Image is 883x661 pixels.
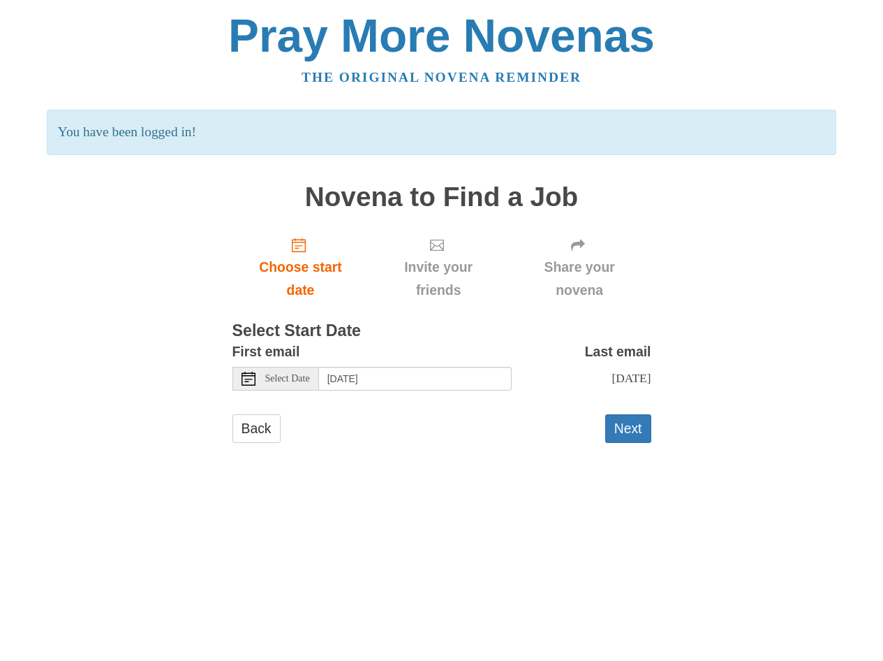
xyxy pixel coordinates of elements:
div: Click "Next" to confirm your start date first. [508,226,651,309]
span: Choose start date [246,256,355,302]
span: Invite your friends [383,256,494,302]
a: Back [232,414,281,443]
span: Select Date [265,374,310,384]
label: Last email [585,340,651,363]
h3: Select Start Date [232,322,651,340]
a: Pray More Novenas [228,10,655,61]
a: The original novena reminder [302,70,581,85]
label: First email [232,340,300,363]
div: Click "Next" to confirm your start date first. [369,226,507,309]
span: Share your novena [522,256,637,302]
p: You have been logged in! [47,110,836,155]
button: Next [605,414,651,443]
a: Choose start date [232,226,369,309]
h1: Novena to Find a Job [232,182,651,212]
span: [DATE] [611,371,651,385]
